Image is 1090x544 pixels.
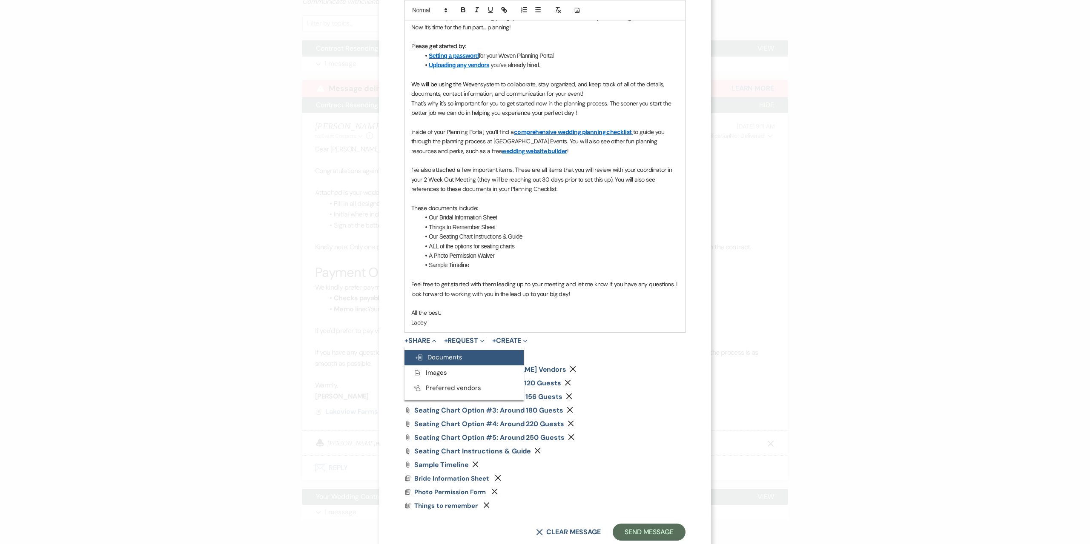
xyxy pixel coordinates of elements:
[404,337,408,344] span: +
[420,242,679,251] li: ALL of the options for seating charts
[411,280,676,288] span: Feel free to get started with them leading up to your meeting and let me know if you have any que...
[492,337,528,344] button: Create
[567,147,568,155] span: !
[411,42,466,50] span: Please get started by:
[404,350,524,365] button: Documents
[492,337,496,344] span: +
[429,62,489,68] a: Uploading any vendors
[414,461,469,468] a: Sample Timeline
[404,365,524,381] button: Images
[411,318,679,327] p: Lacey
[404,381,524,396] button: Preferred vendors
[415,353,462,362] span: Documents
[411,23,511,31] span: Now it’s time for the fun part… planning!
[420,213,679,222] li: Our Bridal Information Sheet
[411,80,665,97] span: system to collaborate, stay organized, and keep track of all of the details, documents, contact i...
[414,447,531,456] span: Seating Chart Instructions & Guide
[404,337,436,344] button: Share
[411,309,441,316] span: All the best,
[414,488,486,496] span: Photo Permission Form
[414,434,565,441] a: Seating Chart Option #5: Around 250 Guests
[558,128,631,136] a: wedding planning checklist
[411,280,679,297] span: I look forward to working with you in the lead up to your big day!
[411,80,480,88] span: We will be using the Weven
[413,368,447,377] span: Images
[420,260,679,270] li: Sample Timeline
[411,128,514,136] span: Inside of your Planning Portal, you’ll find a
[420,222,679,232] li: Things to Remember Sheet
[414,407,563,414] a: Seating Chart Option #3: Around 180 Guests
[411,100,673,117] span: That's why it's so important for you to get started now in the planning process. The sooner you s...
[414,421,564,427] a: Seating Chart Option #4: Around 220 Guests
[479,52,554,59] span: for your Weven Planning Portal
[420,251,679,260] li: A Photo Permission Waiver
[414,501,478,510] span: Things to remember
[429,52,479,59] a: Setting a password
[414,460,469,469] span: Sample Timeline
[414,474,489,483] span: Bride Information Sheet
[414,406,563,415] span: Seating Chart Option #3: Around 180 Guests
[414,448,531,455] a: Seating Chart Instructions & Guide
[613,524,686,541] button: Send Message
[414,473,491,484] button: Bride Information Sheet
[411,166,674,193] span: I’ve also attached a few important items. These are all items that you will review with your coor...
[414,501,480,511] button: Things to remember
[444,337,485,344] button: Request
[491,62,541,68] span: you’ve already hired.
[411,128,666,155] span: to guide you through the planning process at [GEOGRAPHIC_DATA] Events. You will also see other fu...
[444,337,448,344] span: +
[414,487,488,497] button: Photo Permission Form
[411,204,478,212] span: These documents include:
[414,419,564,428] span: Seating Chart Option #4: Around 220 Guests
[514,128,556,136] a: comprehensive
[536,529,601,535] button: Clear message
[420,232,679,241] li: Our Seating Chart Instructions & Guide
[502,147,567,155] a: wedding website builder
[414,433,565,442] span: Seating Chart Option #5: Around 250 Guests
